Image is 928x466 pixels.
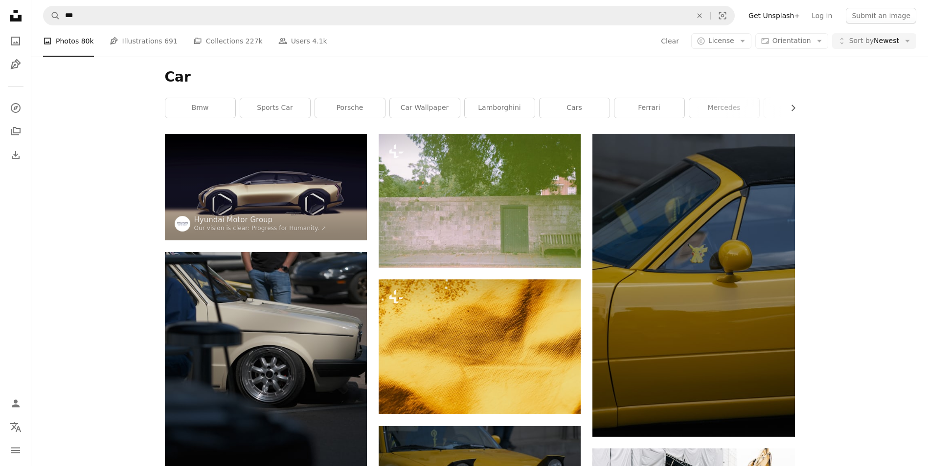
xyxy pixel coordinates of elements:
[43,6,735,25] form: Find visuals sitewide
[849,37,874,44] span: Sort by
[315,98,385,118] a: porsche
[44,6,60,25] button: Search Unsplash
[540,98,610,118] a: cars
[193,25,263,57] a: Collections 227k
[6,145,25,165] a: Download History
[164,36,178,46] span: 691
[312,36,327,46] span: 4.1k
[110,25,178,57] a: Illustrations 691
[708,37,734,44] span: License
[743,8,806,23] a: Get Unsplash+
[379,134,581,268] img: Green door in a stone wall with a bench
[6,122,25,141] a: Collections
[772,37,811,44] span: Orientation
[165,399,367,408] a: Cream colored vintage car with chrome wheels
[846,8,916,23] button: Submit an image
[379,279,581,414] img: Gold glitter and textured metallic surface
[6,31,25,51] a: Photos
[175,216,190,232] img: Go to Hyundai Motor Group's profile
[592,280,794,289] a: Yellow convertible car with pikachu sticker inside.
[165,183,367,191] a: a concept car is shown in the dark
[691,33,751,49] button: License
[614,98,684,118] a: ferrari
[689,6,710,25] button: Clear
[6,55,25,74] a: Illustrations
[278,25,327,57] a: Users 4.1k
[755,33,828,49] button: Orientation
[784,98,795,118] button: scroll list to the right
[6,98,25,118] a: Explore
[764,98,834,118] a: road
[592,134,794,437] img: Yellow convertible car with pikachu sticker inside.
[660,33,679,49] button: Clear
[379,342,581,351] a: Gold glitter and textured metallic surface
[806,8,838,23] a: Log in
[6,394,25,413] a: Log in / Sign up
[379,196,581,205] a: Green door in a stone wall with a bench
[246,36,263,46] span: 227k
[165,134,367,240] img: a concept car is shown in the dark
[194,225,326,232] a: Our vision is clear: Progress for Humanity. ↗
[165,98,235,118] a: bmw
[832,33,916,49] button: Sort byNewest
[240,98,310,118] a: sports car
[849,36,899,46] span: Newest
[711,6,734,25] button: Visual search
[194,215,326,225] a: Hyundai Motor Group
[6,441,25,460] button: Menu
[165,68,795,86] h1: Car
[465,98,535,118] a: lamborghini
[6,417,25,437] button: Language
[689,98,759,118] a: mercedes
[390,98,460,118] a: car wallpaper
